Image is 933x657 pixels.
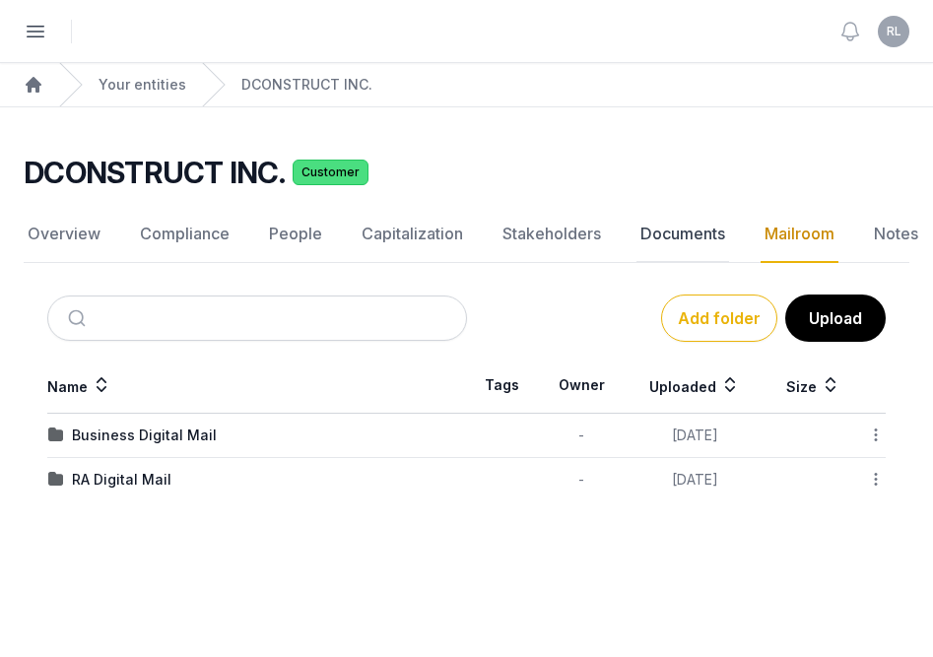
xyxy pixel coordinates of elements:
a: Stakeholders [499,206,605,263]
img: folder.svg [48,472,64,488]
a: Overview [24,206,104,263]
a: Capitalization [358,206,467,263]
button: RL [878,16,909,47]
a: Mailroom [761,206,838,263]
a: Documents [636,206,729,263]
th: Name [47,358,467,414]
a: DCONSTRUCT INC. [241,75,372,95]
th: Owner [538,358,625,414]
a: Notes [870,206,922,263]
button: Upload [785,295,886,342]
span: RL [887,26,901,37]
th: Uploaded [625,358,766,414]
button: Submit [56,296,102,340]
td: - [538,458,625,502]
th: Tags [467,358,539,414]
div: RA Digital Mail [72,470,171,490]
td: - [538,414,625,458]
button: Add folder [661,295,777,342]
td: [DATE] [625,458,766,502]
span: Customer [293,160,368,185]
th: Size [766,358,861,414]
a: Your entities [99,75,186,95]
nav: Tabs [24,206,909,263]
img: folder.svg [48,427,64,443]
h2: DCONSTRUCT INC. [24,155,285,190]
a: Compliance [136,206,233,263]
td: [DATE] [625,414,766,458]
a: People [265,206,326,263]
div: Business Digital Mail [72,426,217,445]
